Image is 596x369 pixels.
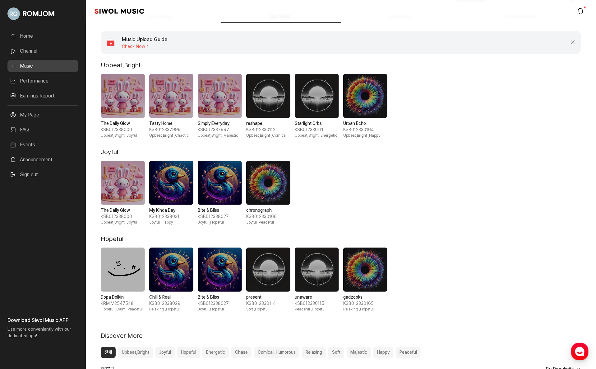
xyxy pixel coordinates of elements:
[101,214,145,220] span: KSB012338000
[246,161,290,225] div: 4 / 4
[149,133,193,138] span: Upbeat,Bright , Chaotic, Excited
[101,220,145,225] span: Upbeat,Bright , Joyful
[41,197,80,213] a: Messages
[295,121,339,127] strong: Starlight Orbs
[198,121,242,127] strong: Simply Everyday
[246,307,290,312] span: Soft , Hopeful
[149,214,193,220] span: KSB012338031
[7,154,78,166] a: Announcement
[396,347,421,358] button: Peaceful
[343,121,387,127] strong: Urban Echo
[231,347,252,358] button: Chase
[177,347,200,358] button: Hopeful
[254,347,299,358] button: Comical, Humorous
[7,139,78,151] a: Events
[373,347,393,358] button: Happy
[101,248,145,312] div: 1 / 6
[149,248,193,312] div: 2 / 6
[7,45,78,57] a: Channel
[343,127,387,133] span: KSB012330164
[246,220,290,225] span: Joyful , Peaceful
[149,307,193,312] span: Relaxing , Hopeful
[7,90,78,102] a: Earnings Report
[52,207,70,212] span: Messages
[101,148,118,156] h2: Joyful
[295,74,339,138] div: 5 / 6
[155,347,175,358] button: Joyful
[198,161,242,225] div: 3 / 4
[149,161,193,225] div: 2 / 4
[246,127,290,133] span: KSB012330112
[92,207,107,212] span: Settings
[198,294,242,300] strong: Bite & Bliss
[149,220,193,225] span: Joyful , Happy
[198,74,242,138] div: 3 / 6
[246,74,290,138] div: 4 / 6
[22,8,54,19] span: ROMJOM
[198,248,242,312] div: 3 / 6
[7,5,78,22] a: Go to My Profile
[101,294,145,300] strong: Dopa Dolkin
[343,294,387,300] strong: gadzooks
[149,127,193,133] span: KSB012337999
[122,36,167,43] h4: Music Upload Guide
[149,300,193,307] span: KSB012338029
[7,60,78,72] a: Music
[246,133,290,138] span: Upbeat,Bright , Comical, Humorous
[198,300,242,307] span: KSB012338027
[328,347,344,358] button: Soft
[198,307,242,312] span: Joyful , Hopeful
[101,74,145,138] div: 1 / 6
[198,127,242,133] span: KSB012337997
[295,300,339,307] span: KSB012330115
[246,248,290,312] div: 4 / 6
[295,248,339,312] div: 5 / 6
[343,300,387,307] span: KSB012330165
[122,44,167,49] span: Check Now
[7,168,40,181] button: Sign out
[246,121,290,127] strong: reshape
[295,307,339,312] span: Peaceful , Hopeful
[198,207,242,214] strong: Bite & Bliss
[570,39,576,45] button: Close Banner
[302,347,326,358] button: Relaxing
[246,294,290,300] strong: present
[295,127,339,133] span: KSB012330111
[7,109,78,121] a: My Page
[7,124,78,136] a: FAQ
[198,214,242,220] span: KSB012338027
[118,347,153,358] button: Upbeat,Bright
[101,161,145,225] div: 1 / 4
[2,197,41,213] a: Home
[101,133,145,138] span: Upbeat,Bright , Joyful
[347,347,371,358] button: Majestic
[149,74,193,138] div: 2 / 6
[343,307,387,312] span: Relaxing , Hopeful
[149,121,193,127] strong: Tasty Home
[101,121,145,127] strong: The Daily Glow
[7,317,78,324] h3: Download Siwol Music APP
[246,207,290,214] strong: chronograph
[202,347,229,358] button: Energetic
[101,31,565,54] a: Music Upload Guide Check Now
[101,235,123,243] h2: Hopeful
[246,300,290,307] span: KSB012330114
[343,248,387,312] div: 6 / 6
[80,197,119,213] a: Settings
[7,75,78,87] a: Performance
[16,207,27,212] span: Home
[101,332,143,339] h2: Discover More
[101,347,116,358] button: 전체
[101,127,145,133] span: KSB012338000
[101,307,145,312] span: Hopeful , Calm, Peaceful
[198,220,242,225] span: Joyful , Hopeful
[149,207,193,214] strong: My Kinda Day
[575,5,587,17] a: modal.notifications
[101,300,145,307] span: KRMIM2547548
[101,207,145,214] strong: The Daily Glow
[295,133,339,138] span: Upbeat,Bright , Energetic
[343,133,387,138] span: Upbeat,Bright , Happy
[101,61,141,69] h2: Upbeat,Bright
[198,133,242,138] span: Upbeat,Bright , Majestic
[295,294,339,300] strong: unaware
